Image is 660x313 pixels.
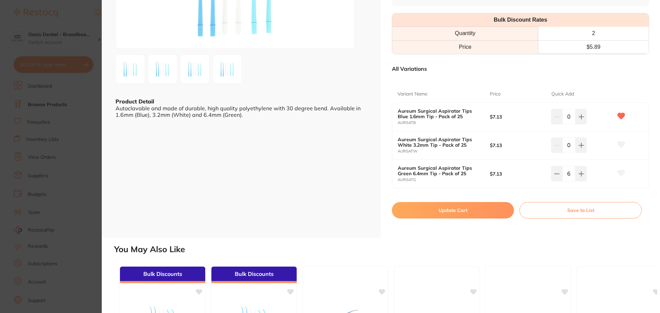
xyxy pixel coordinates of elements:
b: Aureum Surgical Aspirator Tips White 3.2mm Tip - Pack of 25 [398,137,481,148]
td: $ 5.89 [538,40,649,54]
h2: You May Also Like [114,245,657,254]
p: All Variations [392,65,427,72]
th: Quantity [392,27,538,40]
img: NjE3MTc [183,57,207,81]
b: $7.13 [490,143,545,148]
b: Product Detail [115,98,154,105]
th: 2 [538,27,649,40]
small: AURSATW [398,149,490,154]
small: AURSATG [398,178,490,182]
div: Autoclavable and made of durable, high quality polyethylene with 30 degree bend. Available in 1.6... [115,105,367,118]
p: Price [490,91,501,98]
b: Aureum Surgical Aspirator Tips Blue 1.6mm Tip - Pack of 25 [398,108,481,119]
div: Bulk Discounts [120,267,205,283]
b: $7.13 [490,171,545,177]
td: Price [392,40,538,54]
div: Bulk Discounts [211,267,297,283]
b: $7.13 [490,114,545,120]
img: NjE3MTg [215,57,240,81]
p: Quick Add [551,91,574,98]
button: Update Cart [392,202,514,219]
button: Save to List [519,202,642,219]
img: NjE3MTk [150,57,175,81]
img: NjE3MTY [118,57,143,81]
th: Bulk Discount Rates [392,13,649,27]
b: Aureum Surgical Aspirator Tips Green 6.4mm Tip - Pack of 25 [398,165,481,176]
p: Variant Name [397,91,428,98]
small: AURSATB [398,121,490,125]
